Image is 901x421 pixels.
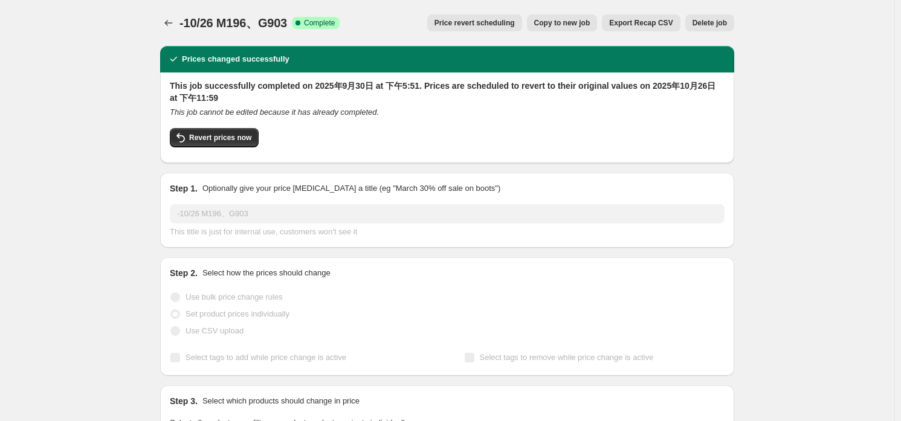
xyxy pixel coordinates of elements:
[170,182,198,194] h2: Step 1.
[304,18,335,28] span: Complete
[170,108,379,117] i: This job cannot be edited because it has already completed.
[170,80,725,104] h2: This job successfully completed on 2025年9月30日 at 下午5:51. Prices are scheduled to revert to their ...
[609,18,673,28] span: Export Recap CSV
[434,18,515,28] span: Price revert scheduling
[480,353,654,362] span: Select tags to remove while price change is active
[685,14,734,31] button: Delete job
[170,227,357,236] span: This title is just for internal use, customers won't see it
[527,14,598,31] button: Copy to new job
[186,326,244,335] span: Use CSV upload
[186,292,282,301] span: Use bulk price change rules
[534,18,590,28] span: Copy to new job
[202,267,331,279] p: Select how the prices should change
[693,18,727,28] span: Delete job
[202,182,500,194] p: Optionally give your price [MEDICAL_DATA] a title (eg "March 30% off sale on boots")
[170,395,198,407] h2: Step 3.
[427,14,522,31] button: Price revert scheduling
[186,309,289,318] span: Set product prices individually
[186,353,346,362] span: Select tags to add while price change is active
[602,14,680,31] button: Export Recap CSV
[170,128,259,147] button: Revert prices now
[179,16,287,30] span: -10/26 M196、G903
[182,53,289,65] h2: Prices changed successfully
[170,204,725,223] input: 30% off holiday sale
[189,133,251,143] span: Revert prices now
[202,395,360,407] p: Select which products should change in price
[160,14,177,31] button: Price change jobs
[170,267,198,279] h2: Step 2.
